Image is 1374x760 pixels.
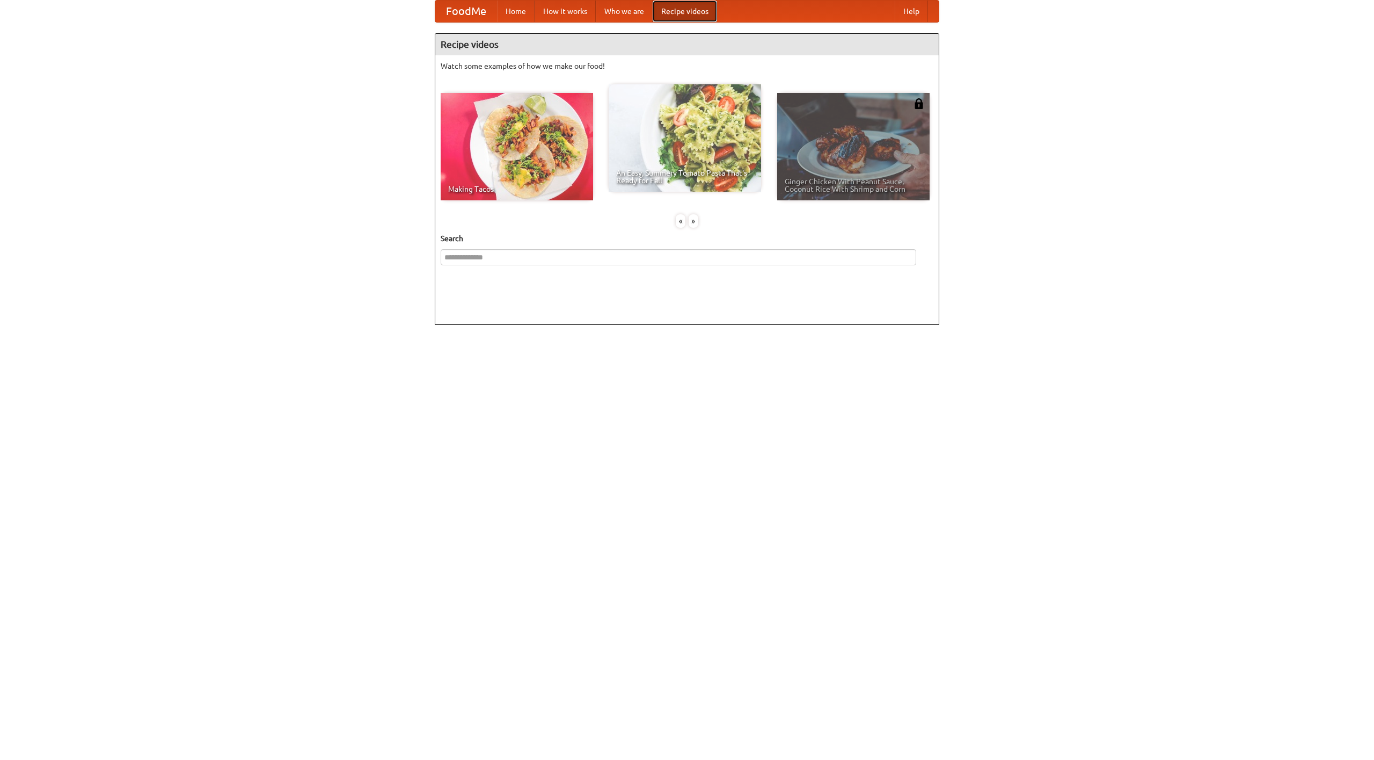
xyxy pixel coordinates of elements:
p: Watch some examples of how we make our food! [441,61,933,71]
a: Help [895,1,928,22]
img: 483408.png [913,98,924,109]
span: An Easy, Summery Tomato Pasta That's Ready for Fall [616,169,754,184]
div: » [689,214,698,228]
a: How it works [535,1,596,22]
a: Making Tacos [441,93,593,200]
a: An Easy, Summery Tomato Pasta That's Ready for Fall [609,84,761,192]
h5: Search [441,233,933,244]
div: « [676,214,685,228]
span: Making Tacos [448,185,586,193]
a: Home [497,1,535,22]
a: Who we are [596,1,653,22]
a: Recipe videos [653,1,717,22]
a: FoodMe [435,1,497,22]
h4: Recipe videos [435,34,939,55]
